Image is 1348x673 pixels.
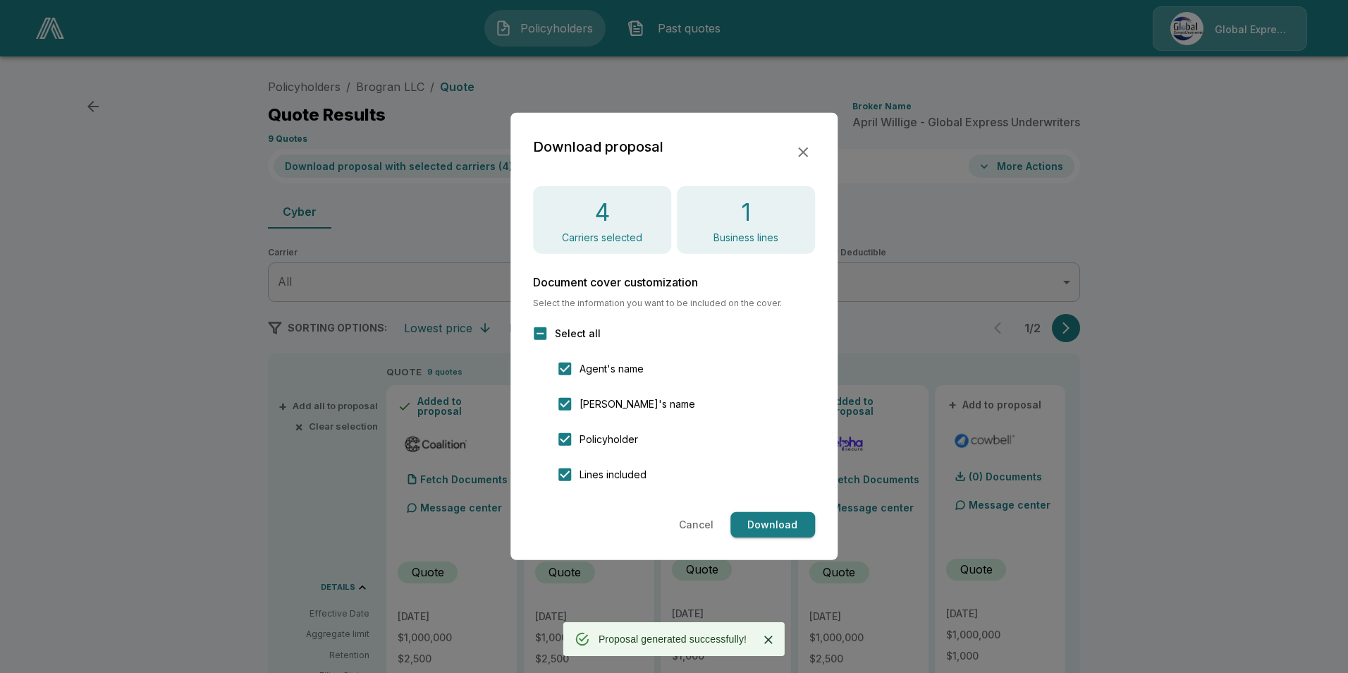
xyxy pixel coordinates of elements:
button: Close [758,629,779,650]
button: Cancel [673,512,719,538]
h4: 1 [741,198,751,227]
span: Select all [555,326,601,341]
span: [PERSON_NAME]'s name [580,396,695,411]
h2: Download proposal [533,135,663,158]
span: Agent's name [580,361,644,376]
h4: 4 [595,198,610,227]
div: Proposal generated successfully! [599,626,747,652]
span: Lines included [580,467,647,482]
span: Select the information you want to be included on the cover. [533,299,815,308]
h6: Document cover customization [533,277,815,288]
p: Carriers selected [562,233,642,243]
p: Business lines [713,233,778,243]
button: Download [730,512,815,538]
span: Policyholder [580,432,638,447]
